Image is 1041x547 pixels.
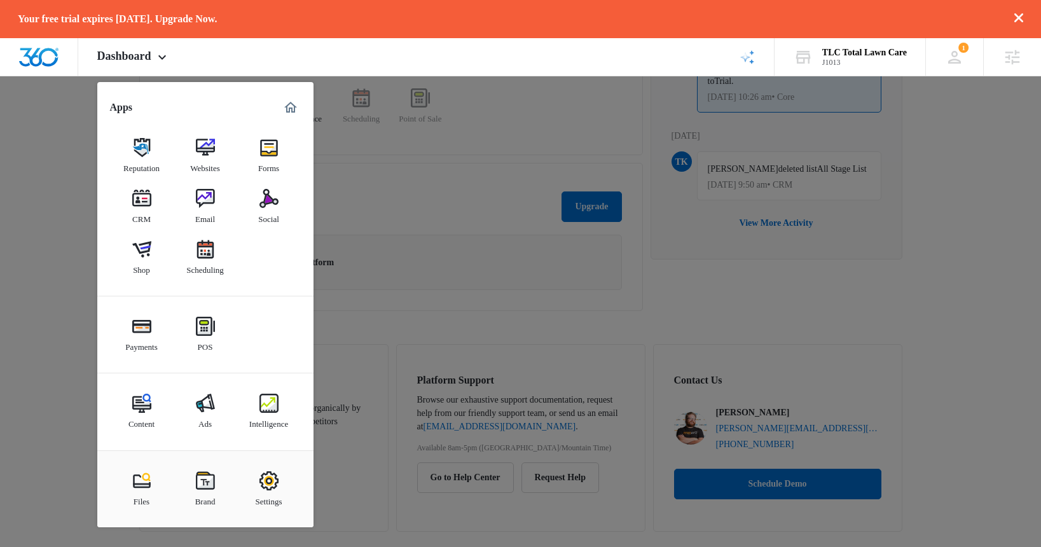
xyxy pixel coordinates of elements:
[118,465,166,513] a: Files
[258,157,279,174] div: Forms
[190,157,220,174] div: Websites
[822,48,907,58] div: account name
[245,387,293,436] a: Intelligence
[133,259,150,275] div: Shop
[198,413,212,429] div: Ads
[181,310,230,359] a: POS
[720,38,775,76] a: Brand Profile Wizard
[245,183,293,231] a: Social
[181,465,230,513] a: Brand
[249,413,288,429] div: Intelligence
[97,50,151,63] span: Dashboard
[134,490,149,507] div: Files
[195,208,215,225] div: Email
[245,465,293,513] a: Settings
[925,38,983,76] div: notifications count
[123,157,160,174] div: Reputation
[958,43,969,53] span: 1
[195,490,216,507] div: Brand
[118,387,166,436] a: Content
[958,43,969,53] div: notifications count
[181,183,230,231] a: Email
[256,490,282,507] div: Settings
[18,13,217,25] p: Your free trial expires [DATE]. Upgrade Now.
[822,58,907,67] div: account id
[258,208,279,225] div: Social
[118,233,166,282] a: Shop
[128,413,155,429] div: Content
[132,208,151,225] div: CRM
[198,336,213,352] div: POS
[245,132,293,180] a: Forms
[280,97,301,118] a: Marketing 360® Dashboard
[118,310,166,359] a: Payments
[1014,13,1023,25] button: dismiss this dialog
[181,233,230,282] a: Scheduling
[125,336,158,352] div: Payments
[181,132,230,180] a: Websites
[118,132,166,180] a: Reputation
[181,387,230,436] a: Ads
[186,259,224,275] div: Scheduling
[118,183,166,231] a: CRM
[78,38,189,76] div: Dashboard
[110,101,133,113] h2: Apps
